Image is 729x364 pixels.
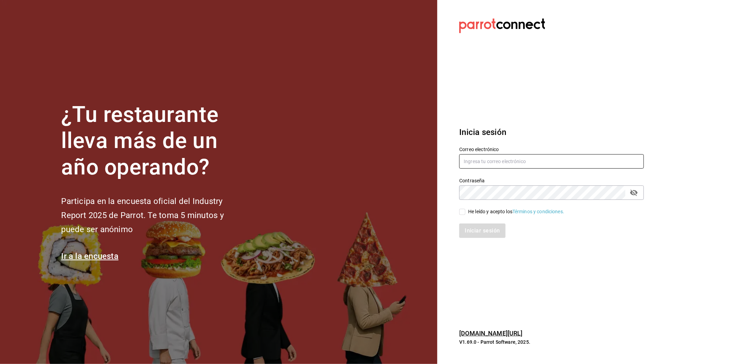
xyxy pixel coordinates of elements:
[61,251,118,261] a: Ir a la encuesta
[512,209,564,214] a: Términos y condiciones.
[459,339,644,345] p: V1.69.0 - Parrot Software, 2025.
[459,126,644,138] h3: Inicia sesión
[468,208,564,215] div: He leído y acepto los
[459,154,644,169] input: Ingresa tu correo electrónico
[61,102,246,181] h1: ¿Tu restaurante lleva más de un año operando?
[459,147,644,152] label: Correo electrónico
[61,194,246,236] h2: Participa en la encuesta oficial del Industry Report 2025 de Parrot. Te toma 5 minutos y puede se...
[459,178,644,183] label: Contraseña
[628,187,640,198] button: passwordField
[459,330,522,337] a: [DOMAIN_NAME][URL]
